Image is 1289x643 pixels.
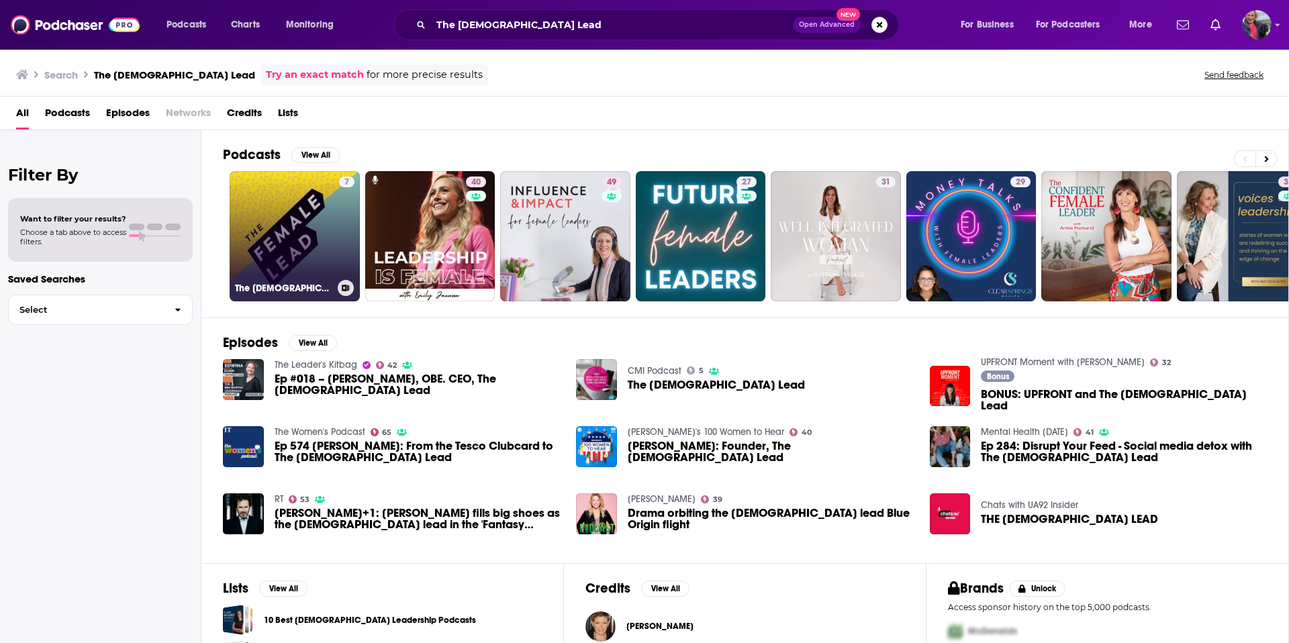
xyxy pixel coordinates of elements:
span: Podcasts [166,15,206,34]
a: The Women's Podcast [275,426,365,438]
a: BONUS: UPFRONT and The Female Lead [981,389,1267,411]
a: Ep 574 Edwina Dunn: From the Tesco Clubcard to The Female Lead [275,440,561,463]
span: 65 [382,430,391,436]
a: RT [275,493,283,505]
img: Drama orbiting the female lead Blue Origin flight [576,493,617,534]
a: The Leader's Kitbag [275,359,357,370]
a: Show notifications dropdown [1205,13,1226,36]
span: [PERSON_NAME] [626,621,694,632]
a: Natalie Maines [626,621,694,632]
span: All [16,102,29,130]
a: Ep #018 – Edwina Dunn, OBE. CEO, The Female Lead [275,373,561,396]
span: 40 [471,176,481,189]
h2: Episodes [223,334,278,351]
h3: Search [44,68,78,81]
a: 42 [376,361,397,369]
button: open menu [1120,14,1169,36]
p: Saved Searches [8,273,193,285]
a: CreditsView All [585,580,689,597]
a: Episodes [106,102,150,130]
img: BONUS: UPFRONT and The Female Lead [930,366,971,407]
span: 39 [713,497,722,503]
a: Ep 284: Disrupt Your Feed - Social media detox with The Female Lead [981,440,1267,463]
img: User Profile [1242,10,1272,40]
span: Ep #018 – [PERSON_NAME], OBE. CEO, The [DEMOGRAPHIC_DATA] Lead [275,373,561,396]
span: Drama orbiting the [DEMOGRAPHIC_DATA] lead Blue Origin flight [628,507,914,530]
a: Mental Health Monday [981,426,1068,438]
a: 31 [876,177,896,187]
span: 27 [742,176,751,189]
span: More [1129,15,1152,34]
span: [PERSON_NAME]+1: [PERSON_NAME] fills big shoes as the [DEMOGRAPHIC_DATA] lead in the 'Fantasy Isl... [275,507,561,530]
img: Ep #018 – Edwina Dunn, OBE. CEO, The Female Lead [223,359,264,400]
a: 29 [906,171,1037,301]
span: 10 Best Female Leadership Podcasts [223,605,253,635]
a: 40 [365,171,495,301]
a: 7 [339,177,354,187]
span: For Podcasters [1036,15,1100,34]
span: 40 [802,430,812,436]
a: Edwina Dunn: Founder, The Female Lead [628,440,914,463]
a: 41 [1073,428,1094,436]
span: 5 [699,368,704,374]
span: 7 [344,176,349,189]
a: Credits [227,102,262,130]
a: 5 [687,366,704,375]
span: 49 [607,176,616,189]
button: View All [641,581,689,597]
h2: Podcasts [223,146,281,163]
a: Lists [278,102,298,130]
span: [PERSON_NAME]: Founder, The [DEMOGRAPHIC_DATA] Lead [628,440,914,463]
a: The Female Lead [628,379,805,391]
button: View All [259,581,307,597]
a: THE FEMALE LEAD [930,493,971,534]
a: CMI Podcast [628,365,681,377]
a: 39 [701,495,722,503]
img: The Female Lead [576,359,617,400]
span: For Business [961,15,1014,34]
button: open menu [157,14,224,36]
a: 53 [289,495,310,503]
a: 49 [602,177,622,187]
span: 32 [1162,360,1171,366]
a: ListsView All [223,580,307,597]
a: Chats with UA92 Insider [981,499,1078,511]
button: open menu [951,14,1031,36]
h2: Credits [585,580,630,597]
span: for more precise results [367,67,483,83]
a: 27 [636,171,766,301]
a: Show notifications dropdown [1172,13,1194,36]
a: 49 [500,171,630,301]
span: 53 [300,497,309,503]
a: Edwina Dunn: Founder, The Female Lead [576,426,617,467]
a: 32 [1150,358,1171,366]
h3: The [DEMOGRAPHIC_DATA] Lead [94,68,255,81]
img: Ep 574 Edwina Dunn: From the Tesco Clubcard to The Female Lead [223,426,264,467]
span: Want to filter your results? [20,214,126,224]
a: Dennis Miller+1: Roselyn Sanchez fills big shoes as the female lead in the 'Fantasy Island' remake [223,493,264,534]
button: open menu [277,14,351,36]
img: Ep 284: Disrupt Your Feed - Social media detox with The Female Lead [930,426,971,467]
a: Drama orbiting the female lead Blue Origin flight [628,507,914,530]
span: Podcasts [45,102,90,130]
div: Search podcasts, credits, & more... [407,9,912,40]
button: Unlock [1009,581,1066,597]
a: THE FEMALE LEAD [981,513,1158,525]
img: Podchaser - Follow, Share and Rate Podcasts [11,12,140,38]
a: 10 Best [DEMOGRAPHIC_DATA] Leadership Podcasts [264,613,476,628]
a: UPFRONT Moment with Lauren Currie [981,356,1145,368]
span: Charts [231,15,260,34]
span: 29 [1016,176,1025,189]
h3: The [DEMOGRAPHIC_DATA] Lead [235,283,332,294]
a: 29 [1010,177,1031,187]
span: Ep 574 [PERSON_NAME]: From the Tesco Clubcard to The [DEMOGRAPHIC_DATA] Lead [275,440,561,463]
a: 7The [DEMOGRAPHIC_DATA] Lead [230,171,360,301]
button: Open AdvancedNew [793,17,861,33]
img: Natalie Maines [585,611,616,642]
